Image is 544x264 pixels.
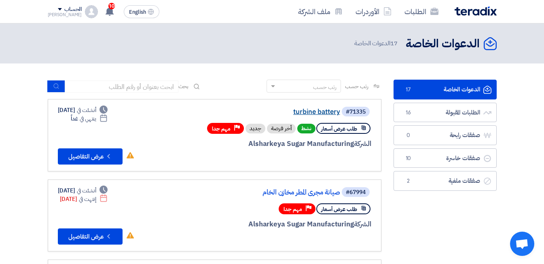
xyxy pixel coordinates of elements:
[178,108,340,116] a: turbine battery
[292,2,349,21] a: ملف الشركة
[321,205,357,213] span: طلب عرض أسعار
[79,195,96,203] span: إنتهت في
[390,39,398,48] span: 17
[398,2,445,21] a: الطلبات
[58,186,108,195] div: [DATE]
[394,103,497,122] a: الطلبات المقبولة16
[313,83,337,91] div: رتب حسب
[178,189,340,196] a: صيانة مجرى المطر مخازن الخام
[404,86,413,94] span: 17
[406,36,480,52] h2: الدعوات الخاصة
[321,125,357,133] span: طلب عرض أسعار
[349,2,398,21] a: الأوردرات
[345,82,368,91] span: رتب حسب
[77,106,96,114] span: أنشئت في
[284,205,302,213] span: مهم جدا
[64,6,82,13] div: الحساب
[394,171,497,191] a: صفقات ملغية2
[246,124,265,133] div: جديد
[48,13,82,17] div: [PERSON_NAME]
[212,125,231,133] span: مهم جدا
[297,124,315,133] span: نشط
[108,3,115,9] span: 10
[129,9,146,15] span: English
[177,139,371,149] div: Alsharkeya Sugar Manufacturing
[71,114,108,123] div: غداً
[58,148,123,165] button: عرض التفاصيل
[354,219,371,229] span: الشركة
[394,125,497,145] a: صفقات رابحة0
[80,114,96,123] span: ينتهي في
[404,131,413,139] span: 0
[404,154,413,163] span: 10
[178,82,189,91] span: بحث
[58,106,108,114] div: [DATE]
[455,6,497,16] img: Teradix logo
[394,148,497,168] a: صفقات خاسرة10
[346,109,366,115] div: #71335
[124,5,159,18] button: English
[267,124,296,133] div: أخر فرصة
[354,39,399,48] span: الدعوات الخاصة
[346,190,366,195] div: #67994
[77,186,96,195] span: أنشئت في
[177,219,371,230] div: Alsharkeya Sugar Manufacturing
[394,80,497,99] a: الدعوات الخاصة17
[85,5,98,18] img: profile_test.png
[60,195,108,203] div: [DATE]
[510,232,534,256] div: Open chat
[65,80,178,93] input: ابحث بعنوان أو رقم الطلب
[404,177,413,185] span: 2
[354,139,371,149] span: الشركة
[58,228,123,245] button: عرض التفاصيل
[404,109,413,117] span: 16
